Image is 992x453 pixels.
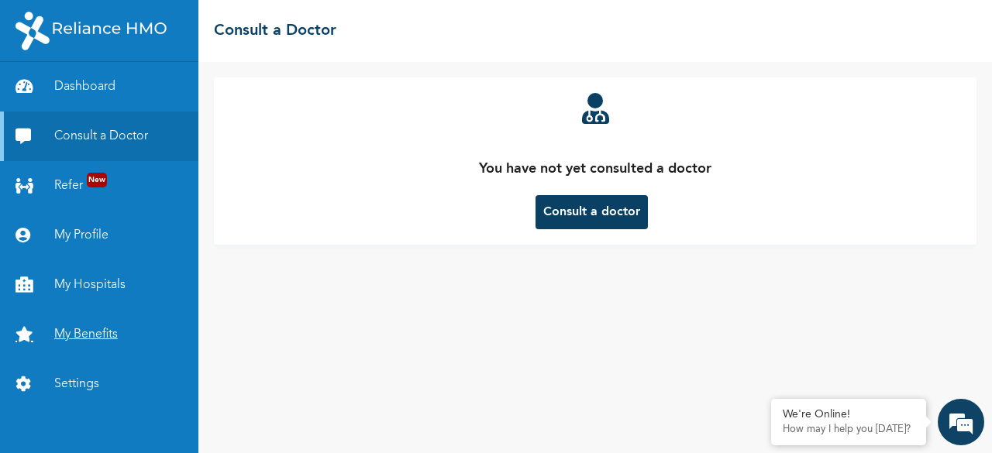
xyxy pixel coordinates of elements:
button: Consult a doctor [536,195,648,229]
p: You have not yet consulted a doctor [479,159,711,180]
span: New [87,173,107,187]
img: RelianceHMO's Logo [15,12,167,50]
div: We're Online! [783,408,914,421]
p: How may I help you today? [783,424,914,436]
h2: Consult a Doctor [214,19,336,43]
